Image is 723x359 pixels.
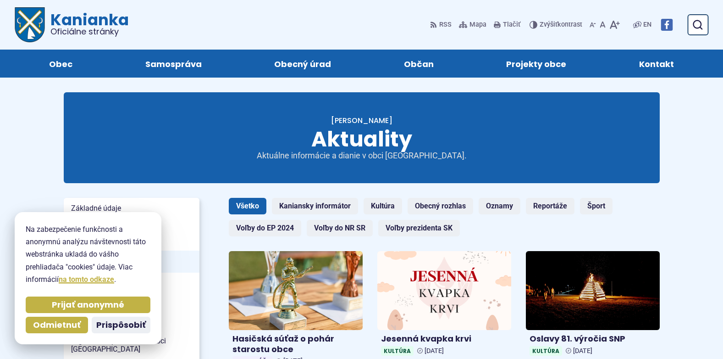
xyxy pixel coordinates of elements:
[92,317,150,333] button: Prispôsobiť
[530,15,584,34] button: Zvýšiťkontrast
[252,151,472,161] p: Aktuálne informácie a dianie v obci [GEOGRAPHIC_DATA].
[457,15,488,34] a: Mapa
[307,220,373,236] a: Voľby do NR SR
[33,320,81,331] span: Odmietnuť
[598,15,607,34] button: Nastaviť pôvodnú veľkosť písma
[430,15,453,34] a: RSS
[377,50,461,78] a: Občan
[643,19,651,30] span: EN
[15,7,129,42] a: Logo Kanianka, prejsť na domovskú stránku.
[49,50,72,78] span: Obec
[404,50,434,78] span: Občan
[118,50,229,78] a: Samospráva
[540,21,557,28] span: Zvýšiť
[96,320,146,331] span: Prispôsobiť
[145,50,202,78] span: Samospráva
[588,15,598,34] button: Zmenšiť veľkosť písma
[503,21,520,29] span: Tlačiť
[612,50,701,78] a: Kontakt
[408,198,473,214] a: Obecný rozhlas
[530,334,656,344] h4: Oslavy 81. výročia SNP
[229,220,301,236] a: Voľby do EP 2024
[479,50,594,78] a: Projekty obce
[45,12,129,36] span: Kanianka
[425,347,444,355] span: [DATE]
[573,347,592,355] span: [DATE]
[506,50,566,78] span: Projekty obce
[530,346,562,356] span: Kultúra
[364,198,402,214] a: Kultúra
[274,50,331,78] span: Obecný úrad
[439,19,452,30] span: RSS
[64,202,199,223] a: Základné údajeZákladné informácie
[661,19,673,31] img: Prejsť na Facebook stránku
[641,19,653,30] a: EN
[59,275,114,284] a: na tomto odkaze
[15,7,45,42] img: Prejsť na domovskú stránku
[639,50,674,78] span: Kontakt
[311,124,412,154] span: Aktuality
[71,334,192,356] span: Organizácie pôsobiace v obci [GEOGRAPHIC_DATA]
[50,28,129,36] span: Oficiálne stránky
[526,198,574,214] a: Reportáže
[381,334,508,344] h4: Jesenná kvapka krvi
[229,198,266,214] a: Všetko
[52,300,124,310] span: Prijať anonymné
[26,223,150,286] p: Na zabezpečenie funkčnosti a anonymnú analýzu návštevnosti táto webstránka ukladá do vášho prehli...
[607,15,622,34] button: Zväčšiť veľkosť písma
[492,15,522,34] button: Tlačiť
[247,50,359,78] a: Obecný úrad
[540,21,582,29] span: kontrast
[469,19,486,30] span: Mapa
[64,334,199,356] a: Organizácie pôsobiace v obci [GEOGRAPHIC_DATA]
[272,198,358,214] a: Kaniansky informátor
[381,346,414,356] span: Kultúra
[580,198,613,214] a: Šport
[26,317,88,333] button: Odmietnuť
[232,334,359,354] h4: Hasičská súťaž o pohár starostu obce
[479,198,520,214] a: Oznamy
[378,220,460,236] a: Voľby prezidenta SK
[26,297,150,313] button: Prijať anonymné
[22,50,100,78] a: Obec
[71,202,192,223] span: Základné údaje
[331,115,392,126] a: [PERSON_NAME]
